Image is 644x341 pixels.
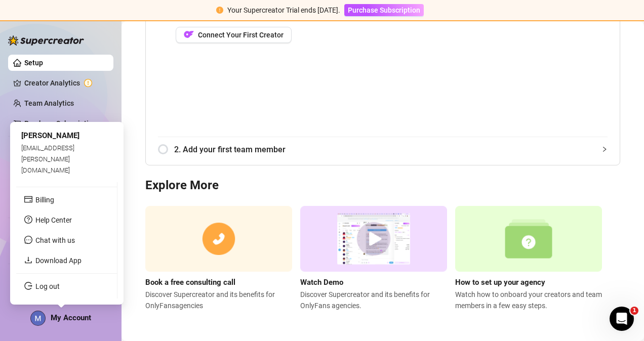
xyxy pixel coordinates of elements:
strong: Book a free consulting call [145,278,235,287]
span: My Account [51,313,91,322]
span: Watch how to onboard your creators and team members in a few easy steps. [455,289,602,311]
img: supercreator demo [300,206,447,272]
span: [PERSON_NAME] [21,131,79,140]
a: Download App [35,257,82,265]
button: Purchase Subscription [344,4,424,16]
a: OFConnect Your First Creator [176,27,380,43]
a: Book a free consulting callDiscover Supercreator and its benefits for OnlyFansagencies [145,206,292,311]
img: ACg8ocKVE1cw4sU-HorgQqIYENEHGHr2R8wKEVVAKcbKUWHgNedd=s96-c [31,311,45,325]
button: OFConnect Your First Creator [176,27,292,43]
li: Log out [16,278,117,294]
span: Purchase Subscription [348,6,420,14]
span: Discover Supercreator and its benefits for OnlyFans agencies [145,289,292,311]
a: Purchase Subscription [344,6,424,14]
span: 1 [630,307,638,315]
a: Setup [24,59,43,67]
a: Log out [35,282,60,290]
span: exclamation-circle [216,7,223,14]
span: collapsed [601,146,608,152]
span: Discover Supercreator and its benefits for OnlyFans agencies. [300,289,447,311]
div: 2. Add your first team member [158,137,608,162]
span: Your Supercreator Trial ends [DATE]. [227,6,340,14]
li: Billing [16,192,117,208]
h3: Explore More [145,178,620,194]
span: Connect Your First Creator [198,31,284,39]
a: Purchase Subscription [24,119,97,127]
a: Team Analytics [24,99,74,107]
img: setup agency guide [455,206,602,272]
span: 2. Add your first team member [174,143,608,156]
span: [EMAIL_ADDRESS][PERSON_NAME][DOMAIN_NAME] [21,144,74,175]
img: OF [184,29,194,39]
img: logo-BBDzfeDw.svg [8,35,84,46]
span: message [24,236,32,244]
strong: How to set up your agency [455,278,545,287]
span: Chat with us [35,236,75,244]
a: Creator Analytics exclamation-circle [24,75,105,91]
a: How to set up your agencyWatch how to onboard your creators and team members in a few easy steps. [455,206,602,311]
iframe: Intercom live chat [610,307,634,331]
strong: Watch Demo [300,278,343,287]
a: Help Center [35,216,72,224]
img: consulting call [145,206,292,272]
a: Billing [35,196,54,204]
a: Watch DemoDiscover Supercreator and its benefits for OnlyFans agencies. [300,206,447,311]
